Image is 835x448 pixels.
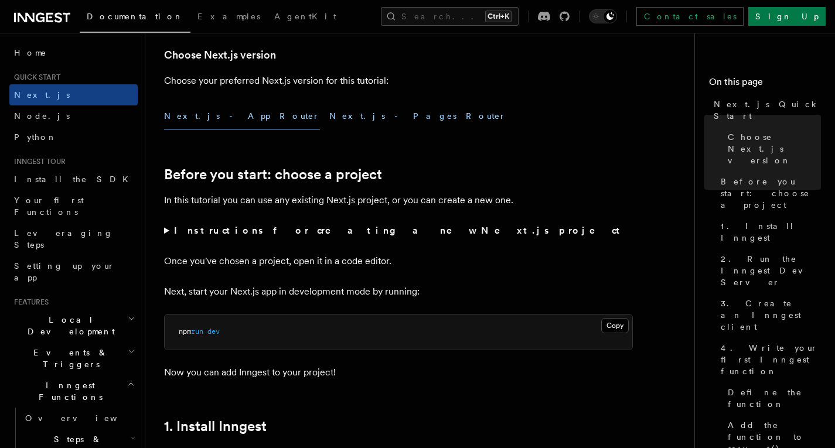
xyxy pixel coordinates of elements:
[164,283,633,300] p: Next, start your Next.js app in development mode by running:
[9,42,138,63] a: Home
[9,190,138,223] a: Your first Functions
[14,47,47,59] span: Home
[9,314,128,337] span: Local Development
[728,387,821,410] span: Define the function
[164,418,267,435] a: 1. Install Inngest
[14,90,70,100] span: Next.js
[164,223,633,239] summary: Instructions for creating a new Next.js project
[164,103,320,129] button: Next.js - App Router
[714,98,821,122] span: Next.js Quick Start
[14,132,57,142] span: Python
[709,94,821,126] a: Next.js Quick Start
[716,248,821,293] a: 2. Run the Inngest Dev Server
[716,337,821,382] a: 4. Write your first Inngest function
[9,255,138,288] a: Setting up your app
[723,126,821,171] a: Choose Next.js version
[709,75,821,94] h4: On this page
[329,103,506,129] button: Next.js - Pages Router
[164,192,633,208] p: In this tutorial you can use any existing Next.js project, or you can create a new one.
[9,84,138,105] a: Next.js
[589,9,617,23] button: Toggle dark mode
[274,12,336,21] span: AgentKit
[748,7,826,26] a: Sign Up
[485,11,512,22] kbd: Ctrl+K
[721,176,821,211] span: Before you start: choose a project
[9,105,138,126] a: Node.js
[9,126,138,148] a: Python
[191,327,203,336] span: run
[25,413,146,423] span: Overview
[9,73,60,82] span: Quick start
[9,379,127,403] span: Inngest Functions
[80,4,190,33] a: Documentation
[164,166,382,183] a: Before you start: choose a project
[721,342,821,377] span: 4. Write your first Inngest function
[9,347,128,370] span: Events & Triggers
[14,111,70,121] span: Node.js
[179,327,191,336] span: npm
[721,220,821,244] span: 1. Install Inngest
[164,364,633,381] p: Now you can add Inngest to your project!
[164,73,633,89] p: Choose your preferred Next.js version for this tutorial:
[721,253,821,288] span: 2. Run the Inngest Dev Server
[9,169,138,190] a: Install the SDK
[9,157,66,166] span: Inngest tour
[21,408,138,429] a: Overview
[174,225,625,236] strong: Instructions for creating a new Next.js project
[636,7,744,26] a: Contact sales
[197,12,260,21] span: Examples
[381,7,519,26] button: Search...Ctrl+K
[716,171,821,216] a: Before you start: choose a project
[9,297,49,307] span: Features
[728,131,821,166] span: Choose Next.js version
[14,261,115,282] span: Setting up your app
[721,297,821,333] span: 3. Create an Inngest client
[164,253,633,269] p: Once you've chosen a project, open it in a code editor.
[601,318,629,333] button: Copy
[207,327,220,336] span: dev
[190,4,267,32] a: Examples
[14,196,84,217] span: Your first Functions
[9,223,138,255] a: Leveraging Steps
[267,4,343,32] a: AgentKit
[87,12,183,21] span: Documentation
[716,216,821,248] a: 1. Install Inngest
[723,382,821,415] a: Define the function
[9,342,138,375] button: Events & Triggers
[14,228,113,249] span: Leveraging Steps
[9,309,138,342] button: Local Development
[9,375,138,408] button: Inngest Functions
[14,175,135,184] span: Install the SDK
[164,47,276,63] a: Choose Next.js version
[716,293,821,337] a: 3. Create an Inngest client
